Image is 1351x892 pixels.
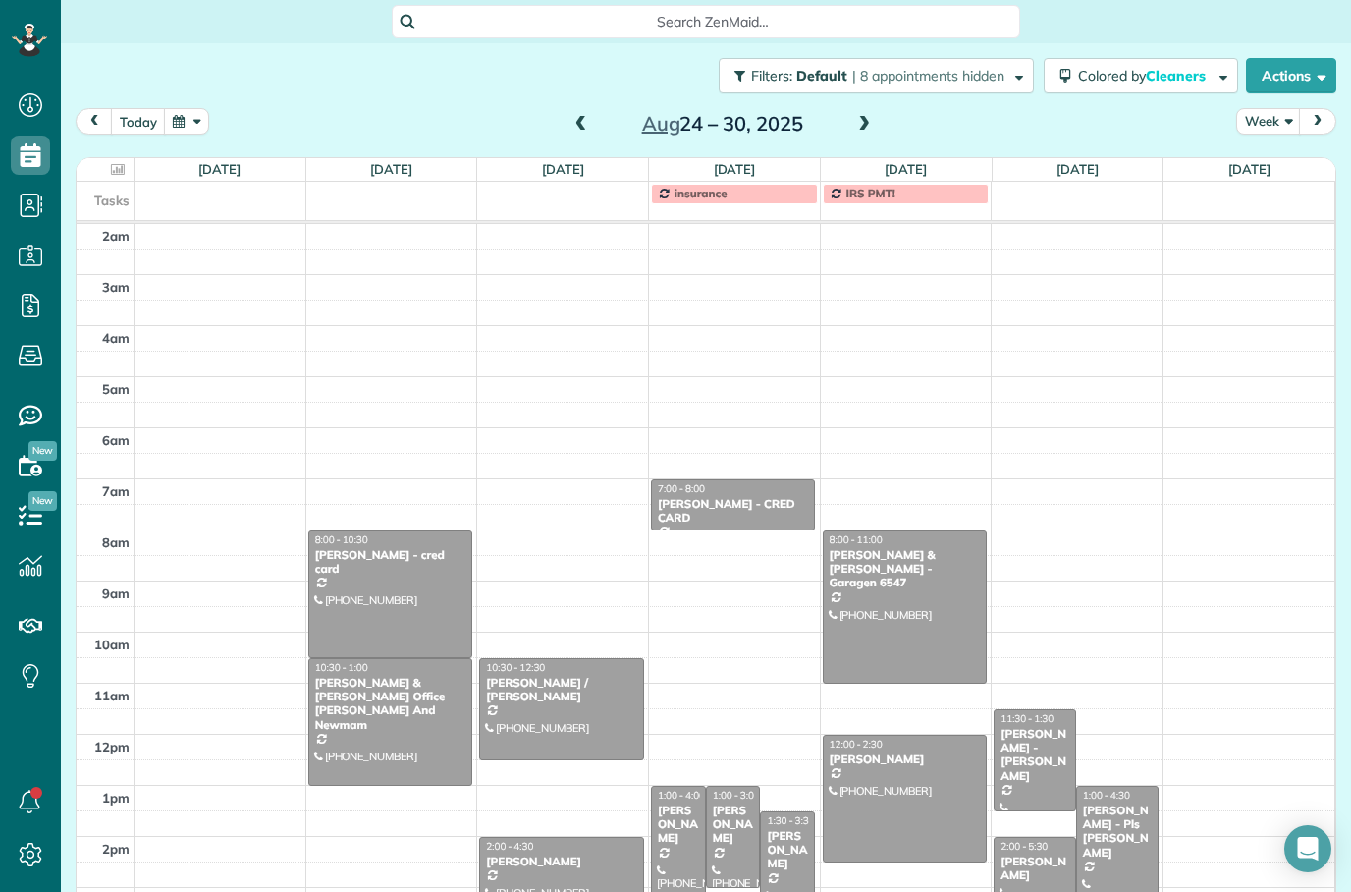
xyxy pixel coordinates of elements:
[675,186,728,200] span: insurance
[102,381,130,397] span: 5am
[767,814,814,827] span: 1:30 - 3:30
[485,676,637,704] div: [PERSON_NAME] / [PERSON_NAME]
[1082,804,1153,861] div: [PERSON_NAME] - Pls [PERSON_NAME]
[885,161,927,177] a: [DATE]
[486,661,545,674] span: 10:30 - 12:30
[719,58,1034,93] button: Filters: Default | 8 appointments hidden
[315,661,368,674] span: 10:30 - 1:00
[1000,727,1070,784] div: [PERSON_NAME] - [PERSON_NAME]
[1056,161,1099,177] a: [DATE]
[1000,712,1054,725] span: 11:30 - 1:30
[751,67,792,84] span: Filters:
[102,279,130,295] span: 3am
[709,58,1034,93] a: Filters: Default | 8 appointments hidden
[796,67,848,84] span: Default
[1228,161,1270,177] a: [DATE]
[846,186,895,200] span: IRS PMT!
[1246,58,1336,93] button: Actions
[314,676,466,733] div: [PERSON_NAME] & [PERSON_NAME] Office [PERSON_NAME] And Newmam
[1284,825,1331,872] div: Open Intercom Messenger
[830,738,883,751] span: 12:00 - 2:30
[102,483,130,499] span: 7am
[486,840,533,853] span: 2:00 - 4:30
[829,753,981,766] div: [PERSON_NAME]
[1299,108,1336,135] button: next
[94,688,130,703] span: 11am
[94,739,130,754] span: 12pm
[658,789,705,802] span: 1:00 - 4:00
[102,228,130,244] span: 2am
[111,108,166,135] button: today
[658,482,705,495] span: 7:00 - 8:00
[102,432,130,448] span: 6am
[657,804,700,846] div: [PERSON_NAME]
[102,841,130,857] span: 2pm
[542,161,584,177] a: [DATE]
[102,330,130,346] span: 4am
[1078,67,1213,84] span: Colored by
[714,161,756,177] a: [DATE]
[830,533,883,546] span: 8:00 - 11:00
[712,804,755,846] div: [PERSON_NAME]
[102,790,130,806] span: 1pm
[1044,58,1238,93] button: Colored byCleaners
[370,161,412,177] a: [DATE]
[852,67,1004,84] span: | 8 appointments hidden
[657,497,809,526] div: [PERSON_NAME] - CRED CARD
[1146,67,1209,84] span: Cleaners
[315,533,368,546] span: 8:00 - 10:30
[198,161,241,177] a: [DATE]
[1000,855,1070,883] div: [PERSON_NAME]
[28,441,57,461] span: New
[600,113,845,135] h2: 24 – 30, 2025
[94,637,130,652] span: 10am
[102,534,130,550] span: 8am
[102,585,130,601] span: 9am
[829,548,981,590] div: [PERSON_NAME] & [PERSON_NAME] - Garagen 6547
[1083,789,1130,802] span: 1:00 - 4:30
[642,111,680,136] span: Aug
[766,829,809,871] div: [PERSON_NAME]
[76,108,113,135] button: prev
[1236,108,1301,135] button: Week
[28,491,57,511] span: New
[713,789,760,802] span: 1:00 - 3:00
[1000,840,1048,853] span: 2:00 - 5:30
[314,548,466,577] div: [PERSON_NAME] - cred card
[485,855,637,868] div: [PERSON_NAME]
